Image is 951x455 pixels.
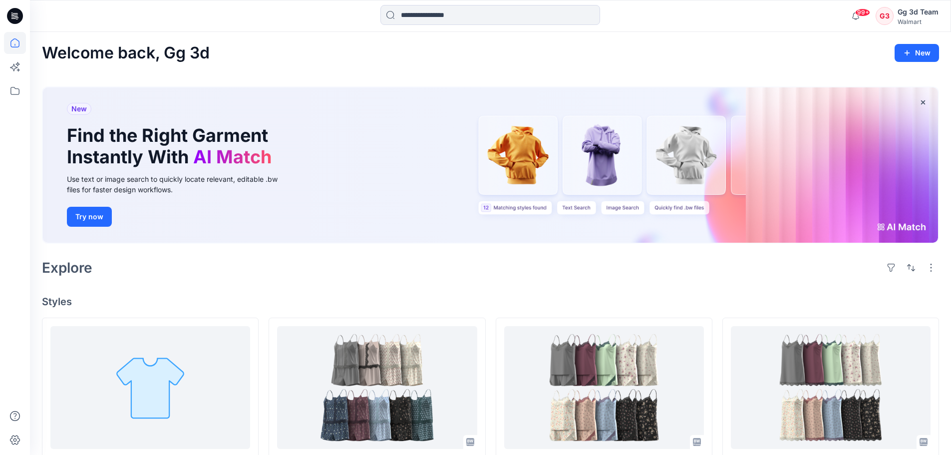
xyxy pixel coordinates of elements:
[193,146,272,168] span: AI Match
[50,326,250,450] a: JS360006GG_MPCI_JS Lace Trim Pleated Cami Top & Shorts Set With Embroidery
[42,44,210,62] h2: Welcome back, Gg 3d
[67,125,277,168] h1: Find the Right Garment Instantly With
[67,207,112,227] button: Try now
[67,174,292,195] div: Use text or image search to quickly locate relevant, editable .bw files for faster design workflows.
[855,8,870,16] span: 99+
[898,6,939,18] div: Gg 3d Team
[895,44,939,62] button: New
[504,326,704,450] a: JS360001GG_MPCI_Lace Trim Satin V-Neck Cami Top & Shorts Set
[71,103,87,115] span: New
[42,260,92,276] h2: Explore
[898,18,939,25] div: Walmart
[876,7,894,25] div: G3
[731,326,931,450] a: JS360002GG_MPCI_JS Lace Trim Satin V-Neck Strappy Dress
[277,326,477,450] a: JS360003GG_MPCI_JS Lace Trim Satin Cami Top & Shorts Set
[42,296,939,308] h4: Styles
